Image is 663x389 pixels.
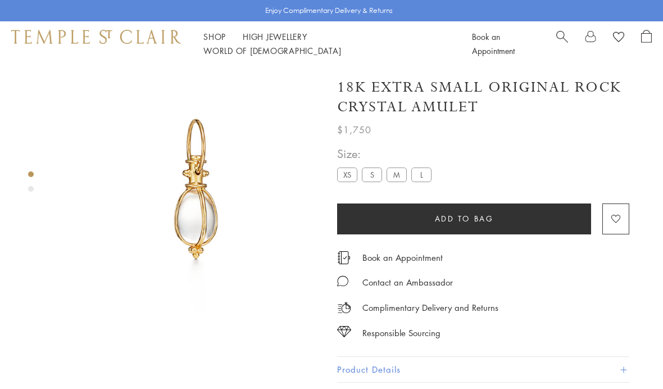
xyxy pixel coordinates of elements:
[362,275,453,290] div: Contact an Ambassador
[337,203,591,234] button: Add to bag
[337,123,371,137] span: $1,750
[337,144,436,163] span: Size:
[337,275,348,287] img: MessageIcon-01_2.svg
[337,326,351,337] img: icon_sourcing.svg
[337,301,351,315] img: icon_delivery.svg
[337,168,357,182] label: XS
[387,168,407,182] label: M
[337,78,629,117] h1: 18K Extra Small Original Rock Crystal Amulet
[472,31,515,56] a: Book an Appointment
[203,45,341,56] a: World of [DEMOGRAPHIC_DATA]World of [DEMOGRAPHIC_DATA]
[265,5,393,16] p: Enjoy Complimentary Delivery & Returns
[641,30,652,58] a: Open Shopping Bag
[362,301,498,315] p: Complimentary Delivery and Returns
[203,31,226,42] a: ShopShop
[613,30,624,47] a: View Wishlist
[28,169,34,201] div: Product gallery navigation
[556,30,568,58] a: Search
[337,357,629,382] button: Product Details
[607,336,652,378] iframe: Gorgias live chat messenger
[362,168,382,182] label: S
[411,168,432,182] label: L
[73,66,320,314] img: P55800-E9
[362,251,443,264] a: Book an Appointment
[337,251,351,264] img: icon_appointment.svg
[203,30,447,58] nav: Main navigation
[11,30,181,43] img: Temple St. Clair
[362,326,441,340] div: Responsible Sourcing
[243,31,307,42] a: High JewelleryHigh Jewellery
[435,212,494,225] span: Add to bag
